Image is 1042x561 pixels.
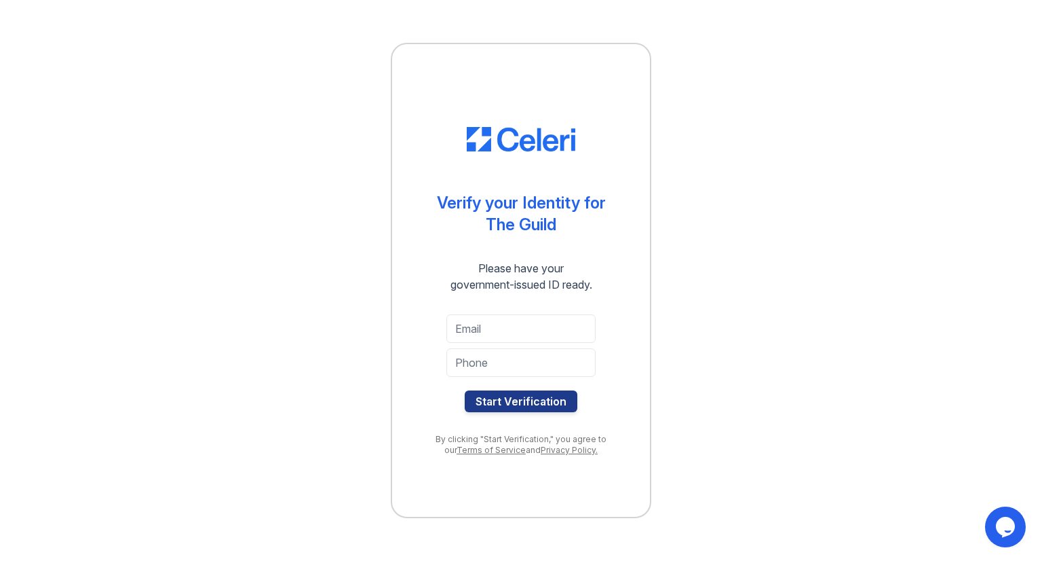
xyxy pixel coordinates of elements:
[985,507,1028,547] iframe: chat widget
[426,260,617,293] div: Please have your government-issued ID ready.
[437,192,606,236] div: Verify your Identity for The Guild
[457,445,526,455] a: Terms of Service
[467,127,575,151] img: CE_Logo_Blue-a8612792a0a2168367f1c8372b55b34899dd931a85d93a1a3d3e32e68fde9ad4.png
[419,434,623,456] div: By clicking "Start Verification," you agree to our and
[446,348,596,377] input: Phone
[446,314,596,343] input: Email
[541,445,598,455] a: Privacy Policy.
[465,391,577,412] button: Start Verification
